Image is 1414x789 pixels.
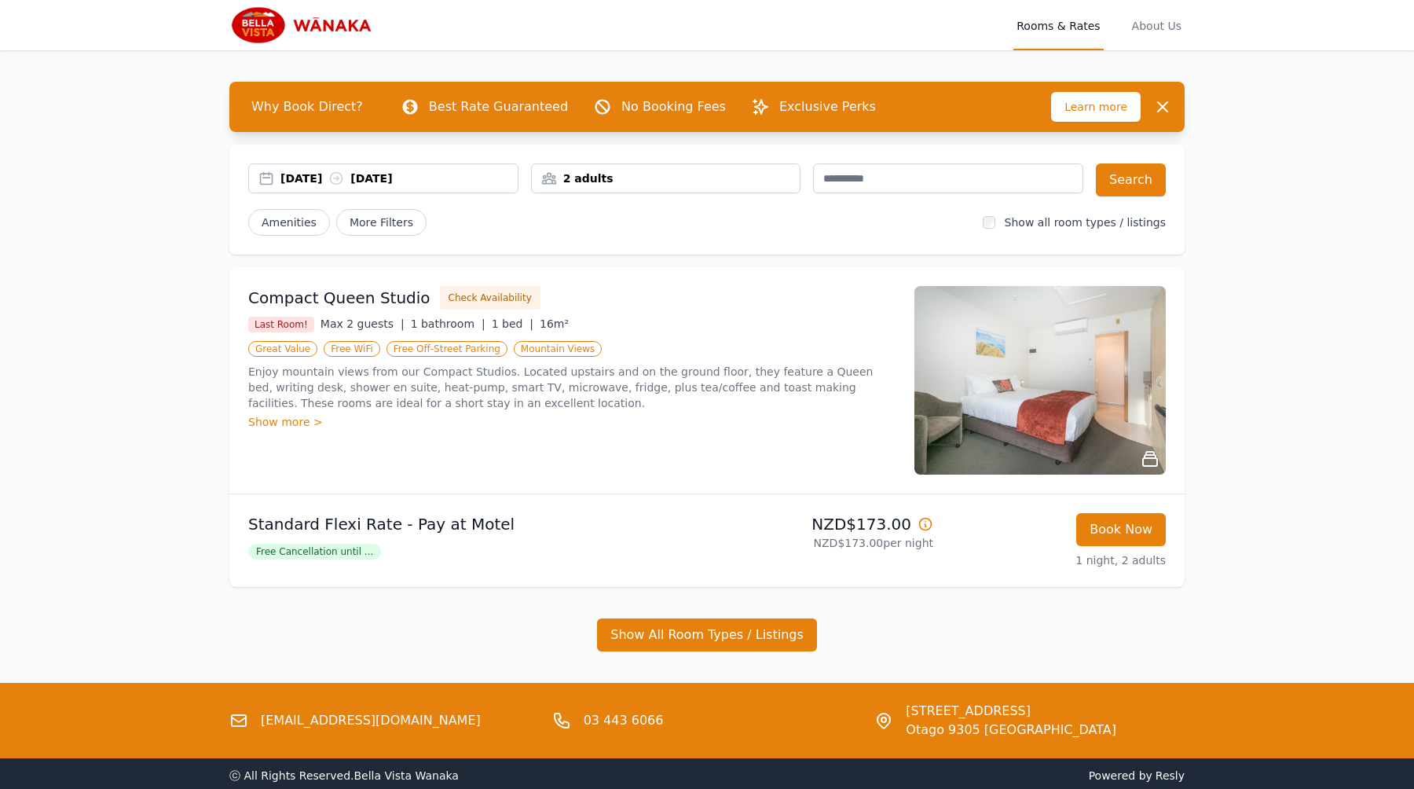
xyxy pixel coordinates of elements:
div: Show more > [248,414,896,430]
span: More Filters [336,209,427,236]
span: 1 bed | [492,317,533,330]
h3: Compact Queen Studio [248,287,430,309]
button: Amenities [248,209,330,236]
span: Free WiFi [324,341,380,357]
button: Show All Room Types / Listings [597,618,817,651]
a: Resly [1156,769,1185,782]
p: No Booking Fees [621,97,726,116]
span: Why Book Direct? [239,91,375,123]
span: Otago 9305 [GEOGRAPHIC_DATA] [906,721,1116,739]
a: [EMAIL_ADDRESS][DOMAIN_NAME] [261,711,481,730]
span: Mountain Views [514,341,602,357]
label: Show all room types / listings [1005,216,1166,229]
a: 03 443 6066 [584,711,664,730]
span: Free Off-Street Parking [386,341,507,357]
span: Great Value [248,341,317,357]
div: [DATE] [DATE] [280,171,518,186]
div: 2 adults [532,171,800,186]
span: Powered by [713,768,1185,783]
p: Enjoy mountain views from our Compact Studios. Located upstairs and on the ground floor, they fea... [248,364,896,411]
p: Exclusive Perks [779,97,876,116]
button: Book Now [1076,513,1166,546]
span: 16m² [540,317,569,330]
img: Bella Vista Wanaka [229,6,380,44]
button: Search [1096,163,1166,196]
span: Last Room! [248,317,314,332]
span: ⓒ All Rights Reserved. Bella Vista Wanaka [229,769,459,782]
span: 1 bathroom | [411,317,485,330]
p: 1 night, 2 adults [946,552,1166,568]
span: [STREET_ADDRESS] [906,702,1116,721]
p: NZD$173.00 [713,513,933,535]
button: Check Availability [440,286,540,310]
p: Standard Flexi Rate - Pay at Motel [248,513,701,535]
span: Learn more [1051,92,1141,122]
p: NZD$173.00 per night [713,535,933,551]
span: Free Cancellation until ... [248,544,381,560]
span: Max 2 guests | [321,317,405,330]
p: Best Rate Guaranteed [429,97,568,116]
